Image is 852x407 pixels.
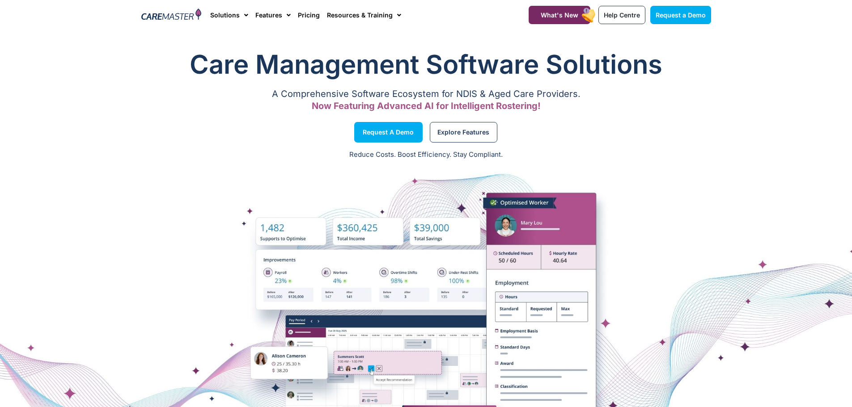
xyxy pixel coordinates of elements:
[604,11,640,19] span: Help Centre
[656,11,706,19] span: Request a Demo
[312,101,541,111] span: Now Featuring Advanced AI for Intelligent Rostering!
[5,150,847,160] p: Reduce Costs. Boost Efficiency. Stay Compliant.
[437,130,489,134] span: Explore Features
[598,6,645,24] a: Help Centre
[354,122,423,143] a: Request a Demo
[529,6,590,24] a: What's New
[430,122,497,143] a: Explore Features
[141,8,202,22] img: CareMaster Logo
[541,11,578,19] span: What's New
[141,91,711,97] p: A Comprehensive Software Ecosystem for NDIS & Aged Care Providers.
[141,46,711,82] h1: Care Management Software Solutions
[363,130,414,134] span: Request a Demo
[650,6,711,24] a: Request a Demo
